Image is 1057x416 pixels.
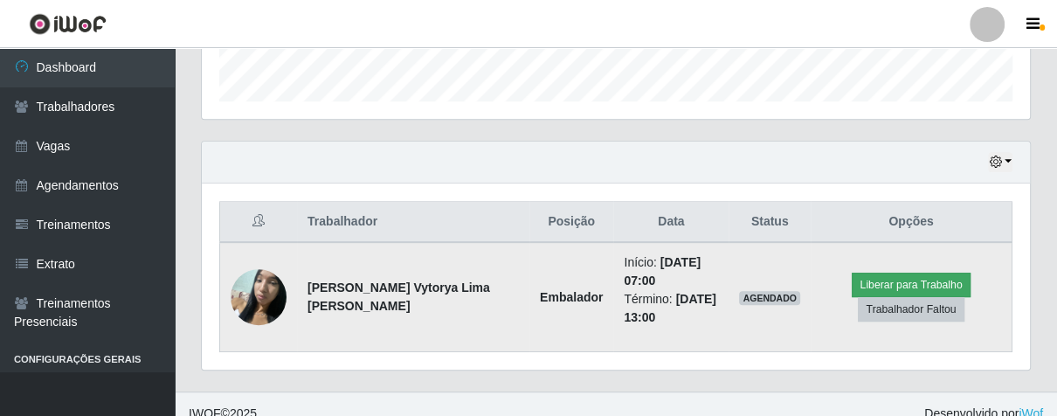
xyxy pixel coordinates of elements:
img: 1738432426405.jpeg [231,260,287,334]
strong: [PERSON_NAME] Vytorya Lima [PERSON_NAME] [307,281,490,313]
img: CoreUI Logo [29,13,107,35]
span: AGENDADO [739,291,800,305]
li: Término: [624,290,718,327]
button: Trabalhador Faltou [858,297,964,322]
time: [DATE] 07:00 [624,255,701,288]
th: Posição [529,202,613,243]
th: Trabalhador [297,202,529,243]
li: Início: [624,253,718,290]
button: Liberar para Trabalho [852,273,970,297]
th: Status [729,202,811,243]
strong: Embalador [540,290,603,304]
th: Data [613,202,729,243]
th: Opções [811,202,1012,243]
